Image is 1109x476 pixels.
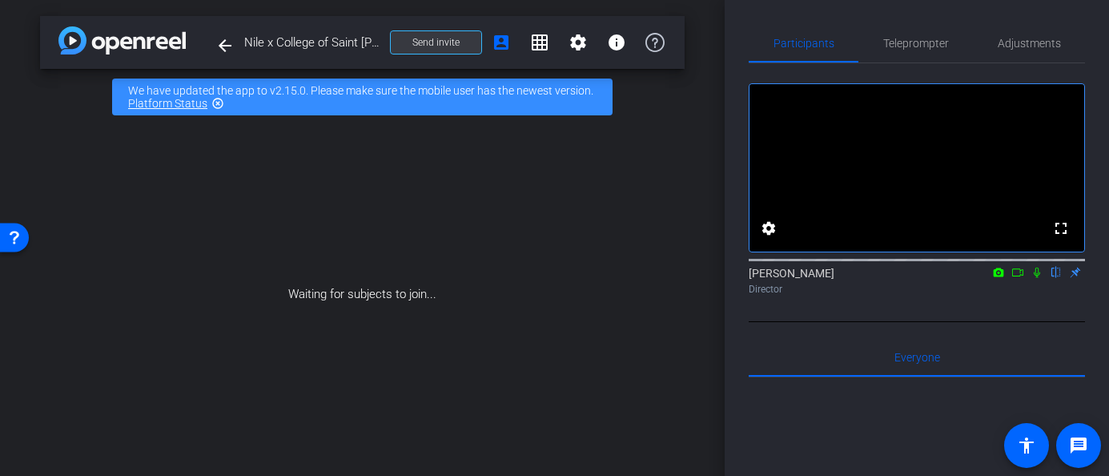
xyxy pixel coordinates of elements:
mat-icon: arrow_back [215,36,235,55]
mat-icon: info [607,33,626,52]
mat-icon: flip [1047,264,1066,279]
span: Adjustments [998,38,1061,49]
span: Nile x College of Saint [PERSON_NAME] x Nile - [EMAIL_ADDRESS][DOMAIN_NAME] [244,26,380,58]
mat-icon: account_box [492,33,511,52]
span: Send invite [412,36,460,49]
mat-icon: message [1069,436,1088,455]
span: Participants [773,38,834,49]
div: We have updated the app to v2.15.0. Please make sure the mobile user has the newest version. [112,79,613,115]
div: [PERSON_NAME] [749,265,1085,296]
span: Teleprompter [883,38,949,49]
button: Send invite [390,30,482,54]
mat-icon: grid_on [530,33,549,52]
mat-icon: fullscreen [1051,219,1071,238]
img: app-logo [58,26,186,54]
a: Platform Status [128,97,207,110]
mat-icon: settings [569,33,588,52]
mat-icon: accessibility [1017,436,1036,455]
div: Waiting for subjects to join... [40,125,685,464]
mat-icon: highlight_off [211,97,224,110]
span: Everyone [894,352,940,363]
div: Director [749,282,1085,296]
mat-icon: settings [759,219,778,238]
